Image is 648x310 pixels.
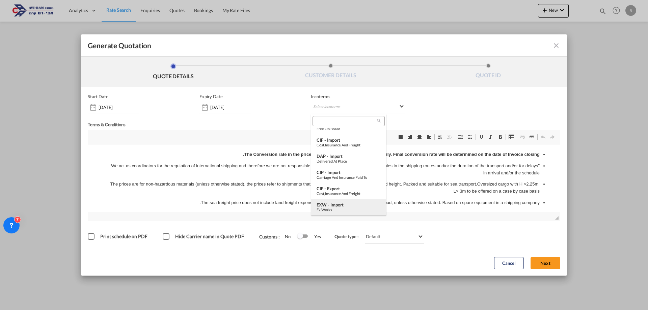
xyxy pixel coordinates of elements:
p: "We act as coordinators for the regulation of international shipping and therefore we are not res... [20,18,452,32]
div: Carriage and Insurance Paid to [317,175,381,179]
p: The sea freight price does not include land freight expenses abroad and/or other expenses abroad,... [20,55,452,62]
div: Free on Board [317,126,381,131]
p: The prices are for non-hazardous materials (unless otherwise stated), the prices refer to shipmen... [20,36,452,51]
div: Cost,Insurance and Freight [317,143,381,147]
p: The sea transport prices are subject to the prices of the shipping companies and may change accor... [20,66,452,74]
div: CIP - import [317,170,381,175]
md-icon: icon-magnify [376,118,381,123]
div: CIF - export [317,186,381,191]
div: Ex Works [317,207,381,212]
div: CIF - import [317,137,381,143]
div: Cost,Insurance and Freight [317,191,381,196]
div: DAP - import [317,153,381,159]
div: Delivered at Place [317,159,381,163]
div: EXW - import [317,202,381,207]
strong: The Conversion rate in the price quote is for the date of the quote only. Final conversion rate w... [155,7,452,12]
